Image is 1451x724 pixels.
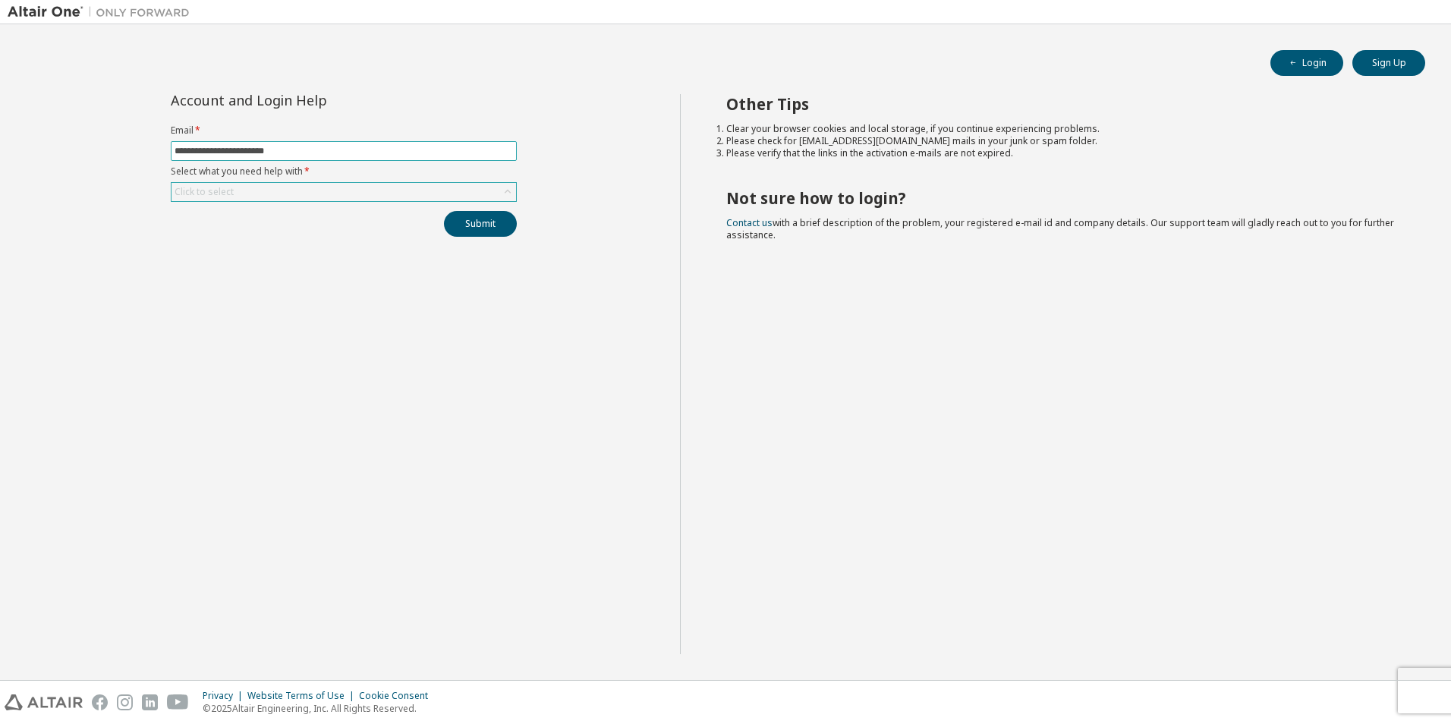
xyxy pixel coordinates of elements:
div: Click to select [172,183,516,201]
div: Account and Login Help [171,94,448,106]
div: Privacy [203,690,247,702]
img: instagram.svg [117,694,133,710]
h2: Other Tips [726,94,1399,114]
button: Sign Up [1352,50,1425,76]
li: Please check for [EMAIL_ADDRESS][DOMAIN_NAME] mails in your junk or spam folder. [726,135,1399,147]
div: Click to select [175,186,234,198]
button: Login [1270,50,1343,76]
label: Email [171,124,517,137]
img: youtube.svg [167,694,189,710]
div: Website Terms of Use [247,690,359,702]
button: Submit [444,211,517,237]
p: © 2025 Altair Engineering, Inc. All Rights Reserved. [203,702,437,715]
li: Clear your browser cookies and local storage, if you continue experiencing problems. [726,123,1399,135]
li: Please verify that the links in the activation e-mails are not expired. [726,147,1399,159]
img: linkedin.svg [142,694,158,710]
a: Contact us [726,216,773,229]
img: altair_logo.svg [5,694,83,710]
h2: Not sure how to login? [726,188,1399,208]
img: facebook.svg [92,694,108,710]
div: Cookie Consent [359,690,437,702]
label: Select what you need help with [171,165,517,178]
span: with a brief description of the problem, your registered e-mail id and company details. Our suppo... [726,216,1394,241]
img: Altair One [8,5,197,20]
